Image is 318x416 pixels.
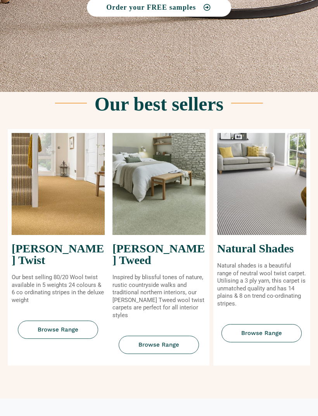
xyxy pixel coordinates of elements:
[112,274,206,319] p: Inspired by blissful tones of nature, rustic countryside walks and traditional northern interiors...
[12,274,105,304] p: Our best selling 80/20 Wool twist available in 5 weights 24 colours & 6 co ordinating stripes in ...
[112,243,206,266] h2: [PERSON_NAME] Tweed
[119,336,199,354] a: Browse Range
[217,243,306,254] h2: Natural Shades
[241,330,282,336] span: Browse Range
[38,327,78,333] span: Browse Range
[221,324,302,342] a: Browse Range
[12,243,105,266] h2: [PERSON_NAME] Twist
[106,4,196,11] span: Order your FREE samples
[18,321,98,339] a: Browse Range
[95,94,223,114] h2: Our best sellers
[138,342,179,348] span: Browse Range
[217,262,306,307] p: Natural shades is a beautiful range of neutral wool twist carpet. Utilising a 3 ply yarn, this ca...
